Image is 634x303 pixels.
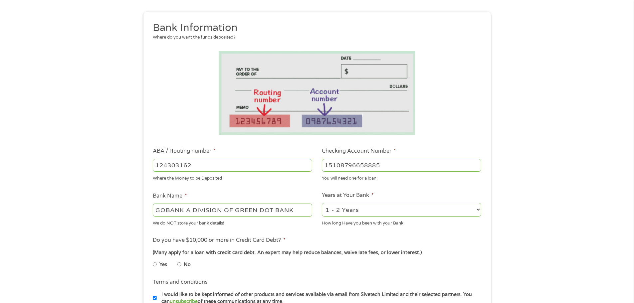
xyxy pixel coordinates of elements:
h2: Bank Information [153,21,476,35]
div: Where the Money to be Deposited [153,173,312,182]
div: How long Have you been with your Bank [322,218,481,227]
div: (Many apply for a loan with credit card debt. An expert may help reduce balances, waive late fees... [153,249,481,256]
img: Routing number location [219,51,416,135]
label: Do you have $10,000 or more in Credit Card Debt? [153,237,286,244]
label: Checking Account Number [322,148,396,155]
div: Where do you want the funds deposited? [153,34,476,41]
input: 345634636 [322,159,481,172]
label: Bank Name [153,193,187,200]
label: Terms and conditions [153,279,208,286]
label: Years at Your Bank [322,192,374,199]
label: Yes [159,261,167,268]
input: 263177916 [153,159,312,172]
label: ABA / Routing number [153,148,216,155]
div: You will need one for a loan. [322,173,481,182]
label: No [184,261,191,268]
div: We do NOT store your bank details! [153,218,312,227]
